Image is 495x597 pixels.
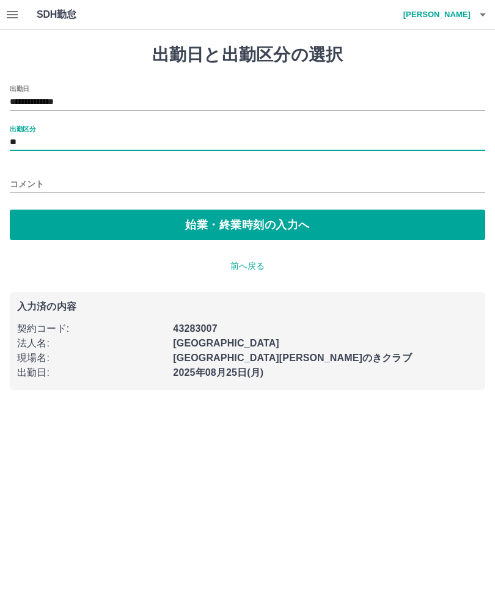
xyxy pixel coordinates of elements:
p: 契約コード : [17,321,166,336]
b: [GEOGRAPHIC_DATA][PERSON_NAME]のきクラブ [173,353,411,363]
p: 前へ戻る [10,260,485,273]
b: 43283007 [173,323,217,334]
p: 出勤日 : [17,365,166,380]
button: 始業・終業時刻の入力へ [10,210,485,240]
b: 2025年08月25日(月) [173,367,263,378]
label: 出勤区分 [10,124,35,133]
p: 法人名 : [17,336,166,351]
h1: 出勤日と出勤区分の選択 [10,45,485,65]
p: 現場名 : [17,351,166,365]
label: 出勤日 [10,84,29,93]
p: 入力済の内容 [17,302,478,312]
b: [GEOGRAPHIC_DATA] [173,338,279,348]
